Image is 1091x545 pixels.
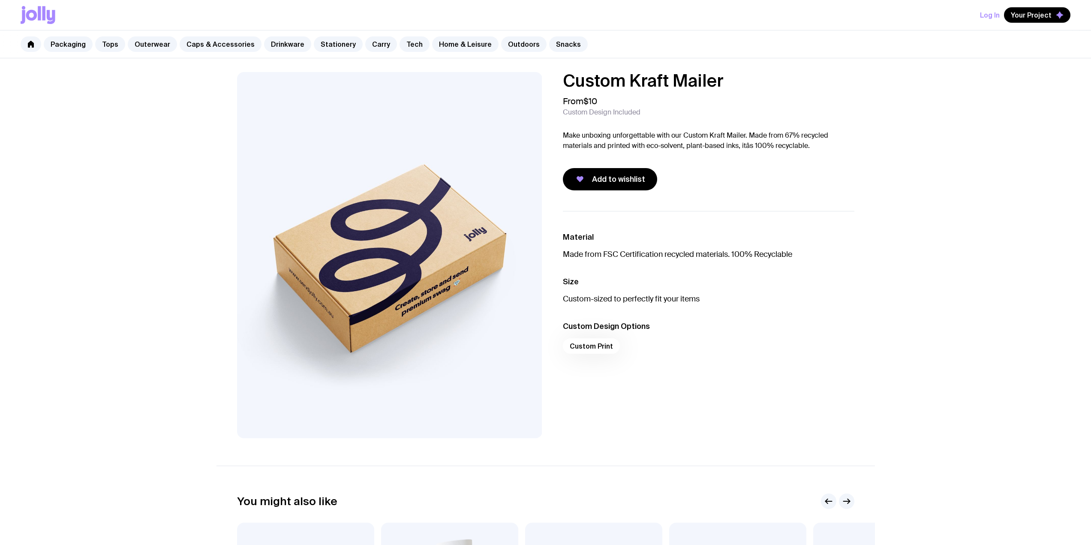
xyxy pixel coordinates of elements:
a: Drinkware [264,36,311,52]
h3: Size [563,277,854,287]
button: Add to wishlist [563,168,657,190]
a: Carry [365,36,397,52]
a: Stationery [314,36,363,52]
a: Outerwear [128,36,177,52]
a: Caps & Accessories [180,36,261,52]
a: Tops [95,36,125,52]
span: Custom Design Included [563,108,640,117]
a: Packaging [44,36,93,52]
p: Custom-sized to perfectly fit your items [563,294,854,304]
a: Snacks [549,36,588,52]
h3: Material [563,232,854,242]
p: Made from FSC Certification recycled materials. 100% Recyclable [563,249,854,259]
h2: You might also like [237,495,337,508]
h3: Custom Design Options [563,321,854,331]
span: Add to wishlist [592,174,645,184]
a: Outdoors [501,36,547,52]
span: From [563,96,597,106]
span: $10 [583,96,597,107]
button: Log In [980,7,1000,23]
span: Your Project [1011,11,1052,19]
a: Tech [400,36,430,52]
p: Make unboxing unforgettable with our Custom Kraft Mailer. Made from 67% recycled materials and pr... [563,130,854,151]
button: Your Project [1004,7,1070,23]
a: Home & Leisure [432,36,499,52]
h1: Custom Kraft Mailer [563,72,854,89]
